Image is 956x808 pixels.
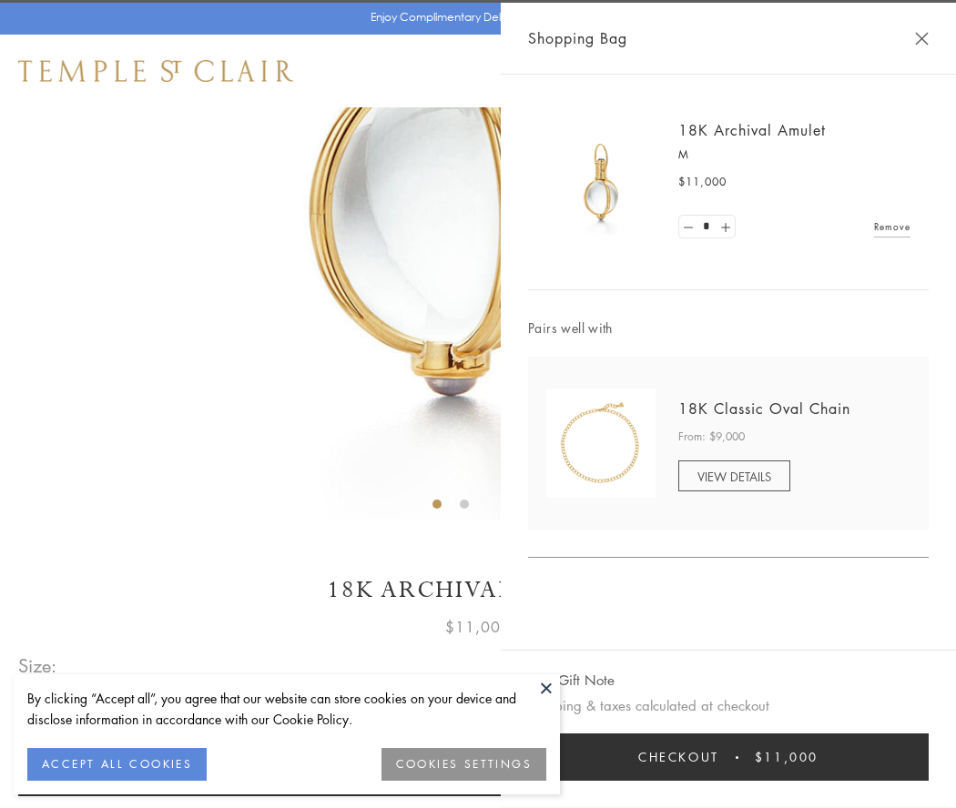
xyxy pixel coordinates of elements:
[528,318,929,338] span: Pairs well with
[678,428,745,446] span: From: $9,000
[697,468,771,485] span: VIEW DETAILS
[27,748,207,781] button: ACCEPT ALL COOKIES
[528,733,929,781] button: Checkout $11,000
[18,651,58,681] span: Size:
[638,747,719,767] span: Checkout
[528,26,627,50] span: Shopping Bag
[546,389,656,498] img: N88865-OV18
[678,120,826,140] a: 18K Archival Amulet
[546,127,656,237] img: 18K Archival Amulet
[678,146,910,164] p: M
[445,615,511,639] span: $11,000
[915,32,929,45] button: Close Shopping Bag
[528,694,929,717] p: Shipping & taxes calculated at checkout
[371,8,577,26] p: Enjoy Complimentary Delivery & Returns
[678,460,790,491] a: VIEW DETAILS
[528,669,615,692] button: Add Gift Note
[755,747,819,767] span: $11,000
[678,399,850,419] a: 18K Classic Oval Chain
[874,217,910,237] a: Remove
[18,574,938,606] h1: 18K Archival Amulet
[678,173,727,191] span: $11,000
[381,748,546,781] button: COOKIES SETTINGS
[27,688,546,730] div: By clicking “Accept all”, you agree that our website can store cookies on your device and disclos...
[679,216,697,238] a: Set quantity to 0
[716,216,734,238] a: Set quantity to 2
[18,60,293,82] img: Temple St. Clair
